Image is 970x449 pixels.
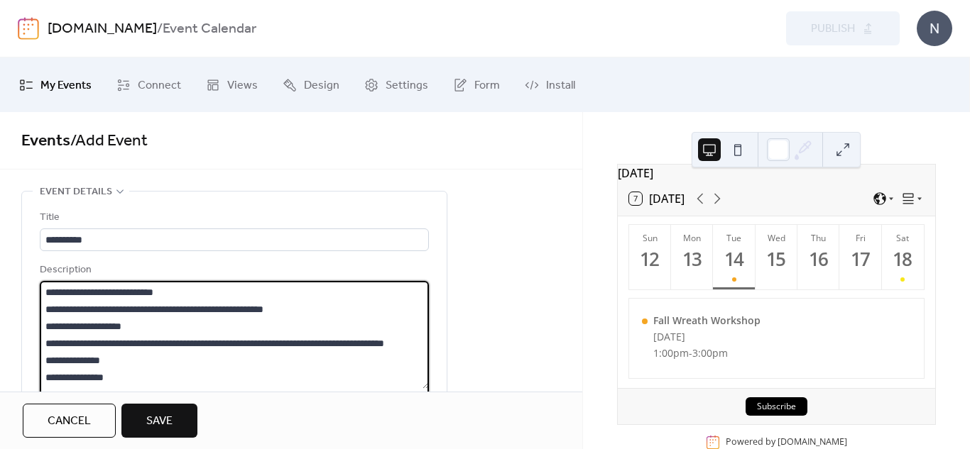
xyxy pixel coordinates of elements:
a: Form [442,63,511,106]
div: 15 [765,248,788,271]
button: Tue14 [713,225,755,289]
div: 12 [638,248,662,271]
button: Fri17 [839,225,881,289]
div: 18 [891,248,915,271]
div: [DATE] [618,165,935,182]
div: 17 [849,248,873,271]
button: Subscribe [746,397,807,416]
div: Title [40,209,426,226]
div: Fri [844,232,877,244]
span: Event details [40,184,112,201]
span: Settings [386,74,428,96]
b: Event Calendar [163,16,256,43]
div: 14 [723,248,746,271]
span: Form [474,74,500,96]
div: Fall Wreath Workshop [653,314,761,327]
button: Cancel [23,404,116,438]
span: Design [304,74,339,96]
a: Design [272,63,350,106]
img: logo [18,17,39,40]
span: - [689,346,692,360]
a: Connect [106,63,192,106]
b: / [157,16,163,43]
button: Wed15 [756,225,797,289]
div: [DATE] [653,330,761,343]
button: Sat18 [882,225,924,289]
div: 13 [680,248,704,271]
div: Sun [633,232,667,244]
span: Cancel [48,413,91,430]
span: Views [227,74,258,96]
a: [DOMAIN_NAME] [48,16,157,43]
button: Thu16 [797,225,839,289]
div: Sat [886,232,920,244]
a: Events [21,126,70,157]
div: Tue [717,232,751,244]
div: 16 [807,248,830,271]
span: / Add Event [70,126,148,157]
a: [DOMAIN_NAME] [778,436,847,448]
a: Install [514,63,586,106]
span: 3:00pm [692,346,728,360]
div: Thu [802,232,835,244]
div: N [917,11,952,46]
button: Sun12 [629,225,671,289]
div: Description [40,262,426,279]
button: Mon13 [671,225,713,289]
a: Settings [354,63,439,106]
div: Powered by [726,436,847,448]
span: 1:00pm [653,346,689,360]
button: 7[DATE] [624,189,690,209]
span: My Events [40,74,92,96]
span: Connect [138,74,181,96]
button: Save [121,404,197,438]
div: Wed [760,232,793,244]
span: Save [146,413,173,430]
span: Install [546,74,575,96]
a: My Events [9,63,102,106]
div: Mon [675,232,709,244]
a: Views [195,63,268,106]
